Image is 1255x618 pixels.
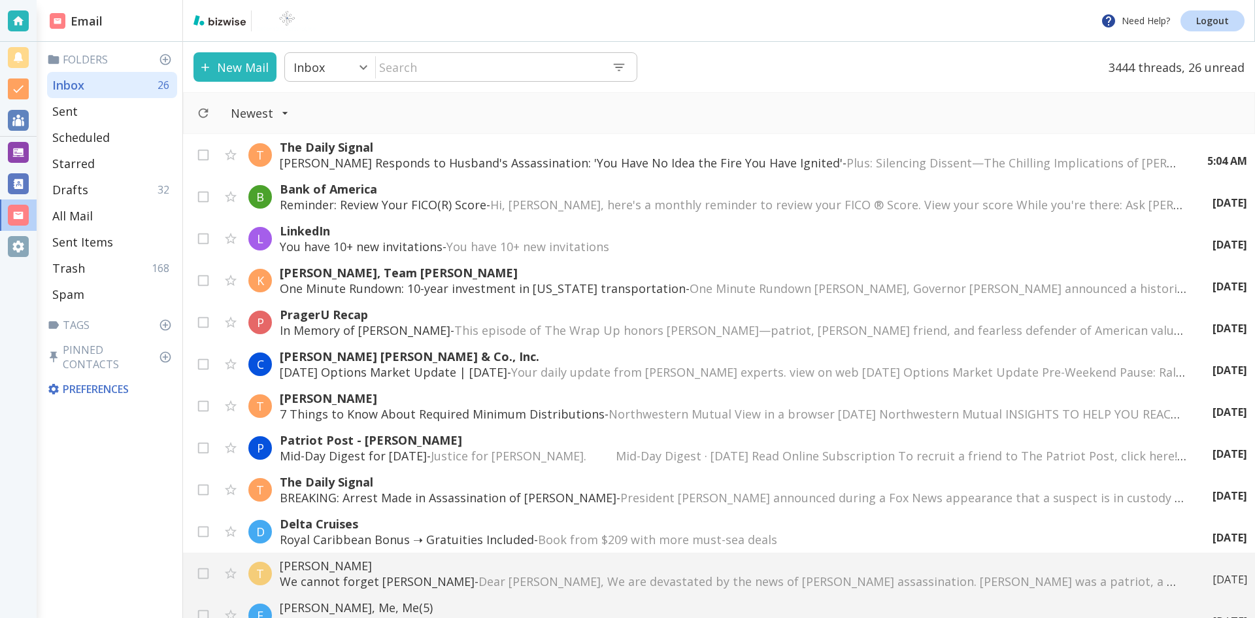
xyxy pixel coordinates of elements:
p: Tags [47,318,177,332]
p: [DATE] [1213,489,1247,503]
p: [PERSON_NAME] [280,558,1186,574]
p: [PERSON_NAME] Responds to Husband's Assassination: 'You Have No Idea the Fire You Have Ignited' - [280,155,1181,171]
p: [PERSON_NAME] [PERSON_NAME] & Co., Inc. [280,349,1186,364]
p: Spam [52,286,84,302]
p: BREAKING: Arrest Made in Assassination of [PERSON_NAME] - [280,490,1186,506]
img: bizwise [193,15,246,26]
p: T [256,482,264,498]
p: We cannot forget [PERSON_NAME] - [280,574,1186,589]
button: Filter [218,99,302,128]
p: K [257,273,264,288]
div: Preferences [44,377,177,402]
p: Logout [1196,16,1229,26]
p: [DATE] [1213,237,1247,252]
p: The Daily Signal [280,139,1181,155]
p: [DATE] [1213,321,1247,335]
p: Starred [52,156,95,171]
p: 5:04 AM [1207,154,1247,168]
p: The Daily Signal [280,474,1186,490]
div: Drafts32 [47,177,177,203]
p: All Mail [52,208,93,224]
p: PragerU Recap [280,307,1186,322]
input: Search [376,54,601,80]
p: Pinned Contacts [47,343,177,371]
p: Royal Caribbean Bonus ➝ Gratuities Included - [280,532,1186,547]
p: Sent [52,103,78,119]
p: One Minute Rundown: 10-year investment in [US_STATE] transportation - [280,281,1186,296]
p: T [256,566,264,581]
p: Bank of America [280,181,1186,197]
button: Refresh [192,101,215,125]
p: [DATE] [1213,405,1247,419]
p: P [257,440,264,456]
span: You have 10+ new invitations ͏ ͏ ͏ ͏ ͏ ͏ ͏ ͏ ͏ ͏ ͏ ͏ ͏ ͏ ͏ ͏ ͏ ͏ ͏ ͏ ͏ ͏ ͏ ͏ ͏ ͏ ͏ ͏ ͏ ͏ ͏ ͏ ͏ ͏ ... [446,239,890,254]
p: D [256,524,265,540]
p: Preferences [47,382,175,396]
p: Need Help? [1101,13,1170,29]
p: Scheduled [52,129,110,145]
img: DashboardSidebarEmail.svg [50,13,65,29]
p: [DATE] [1213,279,1247,294]
p: 26 [158,78,175,92]
div: Scheduled [47,124,177,150]
p: Drafts [52,182,88,197]
p: Sent Items [52,234,113,250]
div: All Mail [47,203,177,229]
p: Trash [52,260,85,276]
p: [DATE] [1213,363,1247,377]
h2: Email [50,12,103,30]
p: [DATE] Options Market Update | [DATE] - [280,364,1186,380]
p: Folders [47,52,177,67]
p: Inbox [293,60,325,75]
img: BioTech International [257,10,317,31]
div: Sent [47,98,177,124]
p: B [256,189,264,205]
div: Spam [47,281,177,307]
p: 7 Things to Know About Required Minimum Distributions - [280,406,1186,422]
p: [PERSON_NAME] [280,390,1186,406]
p: T [256,147,264,163]
p: T [256,398,264,414]
p: Reminder: Review Your FICO(R) Score - [280,197,1186,213]
div: Starred [47,150,177,177]
a: Logout [1180,10,1245,31]
p: Patriot Post - [PERSON_NAME] [280,432,1186,448]
div: Trash168 [47,255,177,281]
p: You have 10+ new invitations - [280,239,1186,254]
div: Inbox26 [47,72,177,98]
p: LinkedIn [280,223,1186,239]
p: [DATE] [1213,572,1247,587]
div: Sent Items [47,229,177,255]
p: In Memory of [PERSON_NAME] - [280,322,1186,338]
p: 168 [152,261,175,275]
p: Delta Cruises [280,516,1186,532]
p: [DATE] [1213,530,1247,545]
p: 3444 threads, 26 unread [1101,52,1245,82]
p: C [257,356,264,372]
p: [PERSON_NAME], Me, Me (5) [280,600,1186,615]
p: P [257,315,264,330]
p: [DATE] [1213,196,1247,210]
p: Mid-Day Digest for [DATE] - [280,448,1186,464]
p: [PERSON_NAME], Team [PERSON_NAME] [280,265,1186,281]
p: L [257,231,263,247]
p: 32 [158,182,175,197]
button: New Mail [193,52,276,82]
span: Book from $209 with more must-sea deals ͏ ͏ ͏ ͏ ͏ ͏ ͏ ͏ ͏ ͏ ͏ ͏ ͏ ͏ ͏ ͏ ͏ ͏ ͏ ͏ ͏ ͏ ͏ ͏ ͏ ͏ ͏ ͏ ͏... [538,532,1042,547]
p: Inbox [52,77,84,93]
p: [DATE] [1213,447,1247,461]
